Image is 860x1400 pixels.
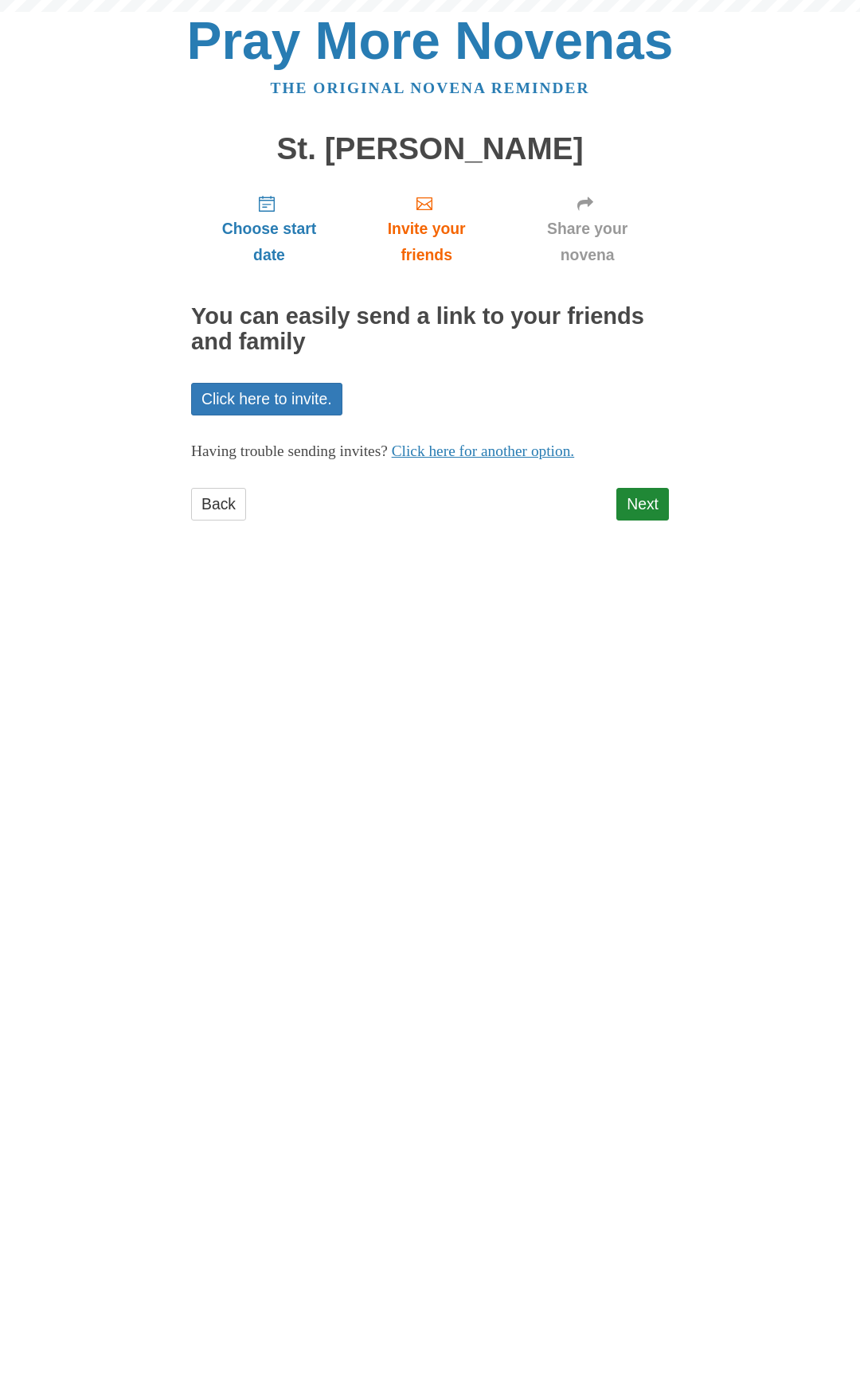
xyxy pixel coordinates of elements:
[191,304,669,355] h2: You can easily send a link to your friends and family
[363,216,490,268] span: Invite your friends
[271,80,590,96] a: The original novena reminder
[616,488,669,521] a: Next
[187,11,674,70] a: Pray More Novenas
[191,181,347,276] a: Choose start date
[392,443,575,459] a: Click here for another option.
[191,132,669,166] h1: St. [PERSON_NAME]
[191,443,388,459] span: Having trouble sending invites?
[522,216,653,268] span: Share your novena
[347,181,506,276] a: Invite your friends
[191,383,342,415] a: Click here to invite.
[207,216,331,268] span: Choose start date
[191,488,246,521] a: Back
[506,181,669,276] a: Share your novena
